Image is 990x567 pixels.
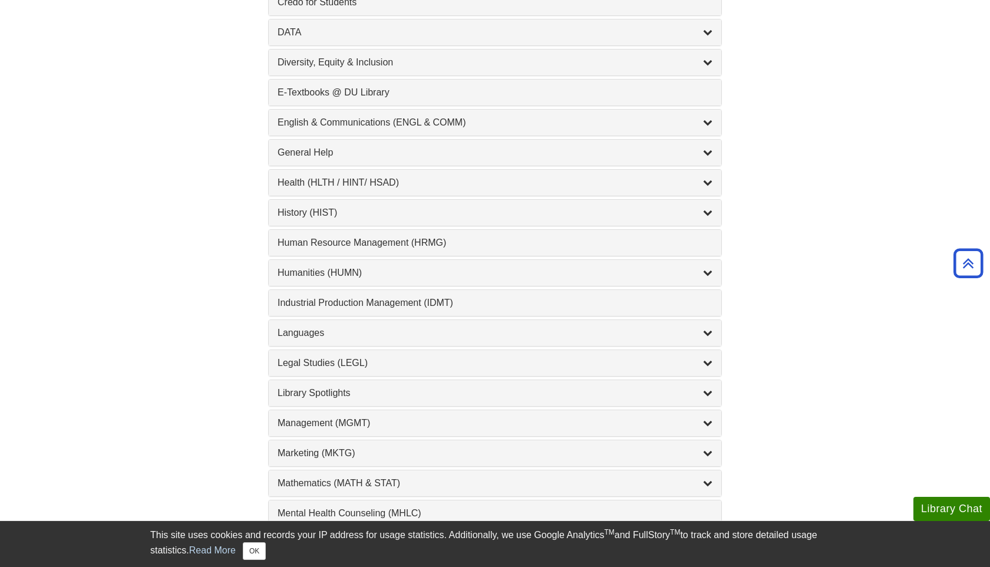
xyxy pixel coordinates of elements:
sup: TM [670,528,680,536]
a: Legal Studies (LEGL) [278,356,712,370]
div: This site uses cookies and records your IP address for usage statistics. Additionally, we use Goo... [150,528,840,560]
a: Read More [189,545,236,555]
a: Library Spotlights [278,386,712,400]
a: Mathematics (MATH & STAT) [278,476,712,490]
a: Health (HLTH / HINT/ HSAD) [278,176,712,190]
a: Back to Top [949,255,987,271]
button: Library Chat [913,497,990,521]
a: Marketing (MKTG) [278,446,712,460]
a: History (HIST) [278,206,712,220]
a: E-Textbooks @ DU Library [278,85,712,100]
a: English & Communications (ENGL & COMM) [278,116,712,130]
a: Management (MGMT) [278,416,712,430]
a: Industrial Production Management (IDMT) [278,296,712,310]
a: Languages [278,326,712,340]
a: Humanities (HUMN) [278,266,712,280]
button: Close [243,542,266,560]
a: Human Resource Management (HRMG) [278,236,712,250]
a: DATA [278,25,712,39]
sup: TM [604,528,614,536]
a: Mental Health Counseling (MHLC) [278,506,712,520]
a: General Help [278,146,712,160]
a: Diversity, Equity & Inclusion [278,55,712,70]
